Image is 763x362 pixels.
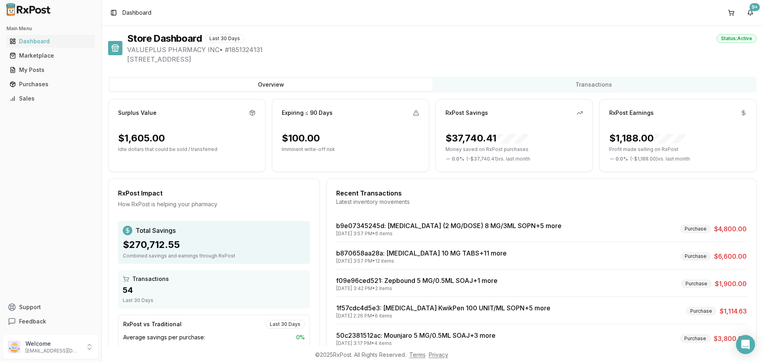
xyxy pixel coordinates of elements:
[282,109,333,117] div: Expiring ≤ 90 Days
[749,3,760,11] div: 9+
[714,252,747,261] span: $6,600.00
[336,188,747,198] div: Recent Transactions
[136,226,176,235] span: Total Savings
[10,37,92,45] div: Dashboard
[123,297,305,304] div: Last 30 Days
[445,132,528,145] div: $37,740.41
[429,351,448,358] a: Privacy
[6,63,95,77] a: My Posts
[616,156,628,162] span: 0.0 %
[6,48,95,63] a: Marketplace
[336,222,562,230] a: b9e07345245d: [MEDICAL_DATA] (2 MG/DOSE) 8 MG/3ML SOPN+5 more
[445,146,583,153] p: Money saved on RxPost purchases
[10,66,92,74] div: My Posts
[118,200,310,208] div: How RxPost is helping your pharmacy
[744,6,757,19] button: 9+
[25,340,81,348] p: Welcome
[681,279,712,288] div: Purchase
[336,198,747,206] div: Latest inventory movements
[432,78,755,91] button: Transactions
[127,45,757,54] span: VALUEPLUS PHARMACY INC • # 1851324131
[8,341,21,353] img: User avatar
[452,156,464,162] span: 0.0 %
[3,64,98,76] button: My Posts
[118,109,157,117] div: Surplus Value
[720,306,747,316] span: $1,114.63
[445,109,488,117] div: RxPost Savings
[132,275,169,283] span: Transactions
[265,320,305,329] div: Last 30 Days
[336,313,550,319] div: [DATE] 2:26 PM • 6 items
[3,78,98,91] button: Purchases
[609,109,654,117] div: RxPost Earnings
[630,156,690,162] span: ( - $1,188.00 ) vs. last month
[296,333,305,341] span: 0 %
[715,279,747,288] span: $1,900.00
[282,132,320,145] div: $100.00
[336,340,496,347] div: [DATE] 3:17 PM • 4 items
[118,132,165,145] div: $1,605.00
[123,253,305,259] div: Combined savings and earnings through RxPost
[123,333,205,341] span: Average savings per purchase:
[680,252,711,261] div: Purchase
[336,249,507,257] a: b870658aa28a: [MEDICAL_DATA] 10 MG TABS+11 more
[680,334,711,343] div: Purchase
[110,78,432,91] button: Overview
[10,52,92,60] div: Marketplace
[6,91,95,106] a: Sales
[6,77,95,91] a: Purchases
[3,92,98,105] button: Sales
[10,80,92,88] div: Purchases
[336,304,550,312] a: 1f57cdc4d5e3: [MEDICAL_DATA] KwikPen 100 UNIT/ML SOPN+5 more
[680,225,711,233] div: Purchase
[122,9,151,17] span: Dashboard
[205,34,244,43] div: Last 30 Days
[609,146,747,153] p: Profit made selling on RxPost
[6,34,95,48] a: Dashboard
[123,285,305,296] div: 54
[123,238,305,251] div: $270,712.55
[3,314,98,329] button: Feedback
[3,49,98,62] button: Marketplace
[127,32,202,45] h1: Store Dashboard
[25,348,81,354] p: [EMAIL_ADDRESS][DOMAIN_NAME]
[336,258,507,264] div: [DATE] 3:57 PM • 12 items
[736,335,755,354] div: Open Intercom Messenger
[122,9,151,17] nav: breadcrumb
[714,334,747,343] span: $3,800.00
[3,300,98,314] button: Support
[6,25,95,32] h2: Main Menu
[609,132,686,145] div: $1,188.00
[123,320,182,328] div: RxPost vs Traditional
[336,285,498,292] div: [DATE] 3:42 PM • 2 items
[409,351,426,358] a: Terms
[3,35,98,48] button: Dashboard
[118,188,310,198] div: RxPost Impact
[717,34,757,43] div: Status: Active
[336,277,498,285] a: f09e96ced521: Zepbound 5 MG/0.5ML SOAJ+1 more
[714,224,747,234] span: $4,800.00
[10,95,92,103] div: Sales
[336,331,496,339] a: 50c2381512ac: Mounjaro 5 MG/0.5ML SOAJ+3 more
[3,3,54,16] img: RxPost Logo
[336,230,562,237] div: [DATE] 3:57 PM • 6 items
[127,54,757,64] span: [STREET_ADDRESS]
[686,307,717,316] div: Purchase
[19,317,46,325] span: Feedback
[282,146,419,153] p: Imminent write-off risk
[118,146,256,153] p: Idle dollars that could be sold / transferred
[467,156,530,162] span: ( - $37,740.41 ) vs. last month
